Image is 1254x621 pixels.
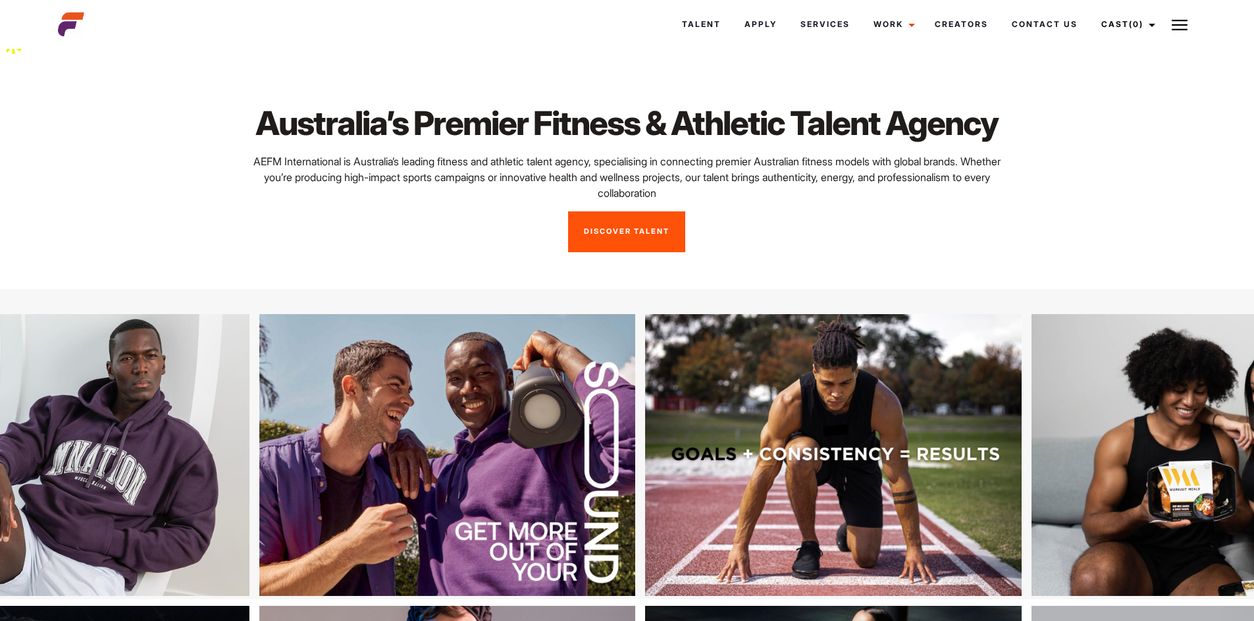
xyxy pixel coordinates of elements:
span: (0) [1129,19,1143,29]
p: AEFM International is Australia’s leading fitness and athletic talent agency, specialising in con... [250,153,1003,201]
a: Apply [733,7,789,42]
img: sV [196,314,572,597]
h1: Australia’s Premier Fitness & Athletic Talent Agency [250,103,1003,143]
a: Contact Us [1000,7,1089,42]
a: Creators [923,7,1000,42]
img: Burger icon [1172,17,1188,33]
img: cropped-aefm-brand-fav-22-square.png [58,11,84,38]
a: Talent [670,7,733,42]
img: aetb [582,314,958,597]
a: Discover Talent [568,211,685,252]
a: Work [862,7,923,42]
a: Cast(0) [1089,7,1163,42]
a: Services [789,7,862,42]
